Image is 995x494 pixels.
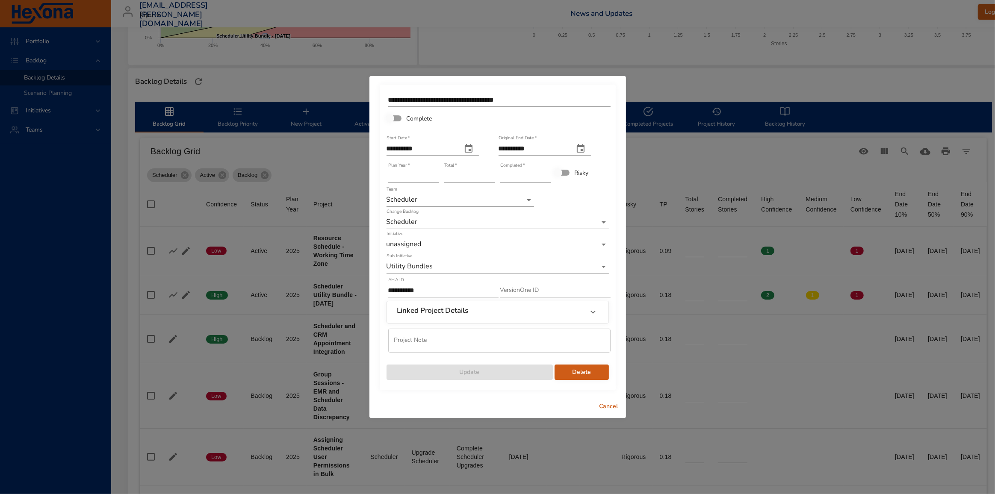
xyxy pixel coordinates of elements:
[575,168,589,177] span: Risky
[555,365,609,380] button: Delete
[387,136,410,141] label: Start Date
[388,163,410,168] label: Plan Year
[561,367,602,378] span: Delete
[387,209,419,214] label: Change Backlog
[444,163,457,168] label: Total
[387,260,609,273] div: Utility Bundles
[499,136,537,141] label: Original End Date
[387,301,608,323] div: Linked Project Details
[397,306,469,315] h6: Linked Project Details
[458,138,479,159] button: start date
[570,138,591,159] button: original end date
[387,232,403,236] label: Initiative
[500,163,525,168] label: Completed
[388,278,404,282] label: AHA ID
[387,215,609,229] div: Scheduler
[387,187,397,192] label: Team
[387,193,534,207] div: Scheduler
[387,238,609,251] div: unassigned
[599,401,619,412] span: Cancel
[407,114,432,123] span: Complete
[595,399,623,415] button: Cancel
[387,254,413,259] label: Sub Initiative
